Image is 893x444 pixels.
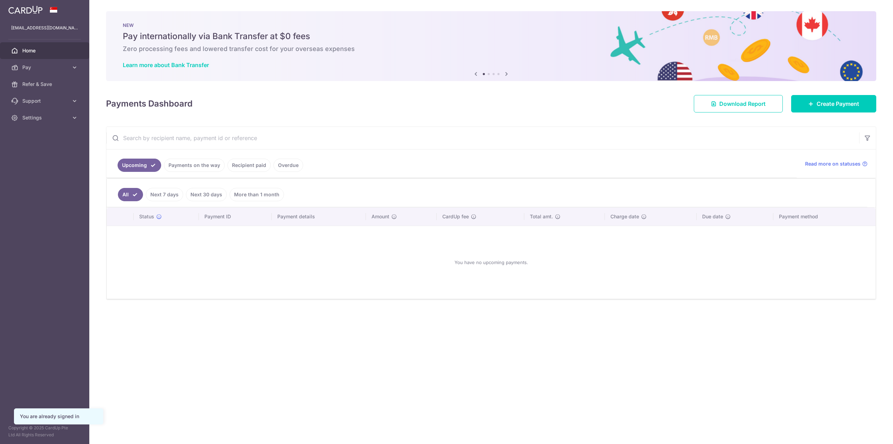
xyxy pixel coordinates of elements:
[442,213,469,220] span: CardUp fee
[230,188,284,201] a: More than 1 month
[123,61,209,68] a: Learn more about Bank Transfer
[8,6,43,14] img: CardUp
[22,47,68,54] span: Home
[22,64,68,71] span: Pay
[272,208,366,226] th: Payment details
[186,188,227,201] a: Next 30 days
[22,97,68,104] span: Support
[118,188,143,201] a: All
[773,208,876,226] th: Payment method
[694,95,783,112] a: Download Report
[805,160,868,167] a: Read more on statuses
[372,213,389,220] span: Amount
[22,81,68,88] span: Refer & Save
[199,208,271,226] th: Payment ID
[106,97,193,110] h4: Payments Dashboard
[164,159,225,172] a: Payments on the way
[118,159,161,172] a: Upcoming
[530,213,553,220] span: Total amt.
[227,159,271,172] a: Recipient paid
[11,24,78,31] p: [EMAIL_ADDRESS][DOMAIN_NAME]
[123,45,860,53] h6: Zero processing fees and lowered transfer cost for your overseas expenses
[106,127,859,149] input: Search by recipient name, payment id or reference
[22,114,68,121] span: Settings
[115,232,867,293] div: You have no upcoming payments.
[139,213,154,220] span: Status
[791,95,876,112] a: Create Payment
[817,100,859,108] span: Create Payment
[273,159,303,172] a: Overdue
[610,213,639,220] span: Charge date
[123,31,860,42] h5: Pay internationally via Bank Transfer at $0 fees
[805,160,861,167] span: Read more on statuses
[123,22,860,28] p: NEW
[20,413,97,420] div: You are already signed in
[106,11,876,81] img: Bank transfer banner
[719,100,766,108] span: Download Report
[702,213,723,220] span: Due date
[146,188,183,201] a: Next 7 days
